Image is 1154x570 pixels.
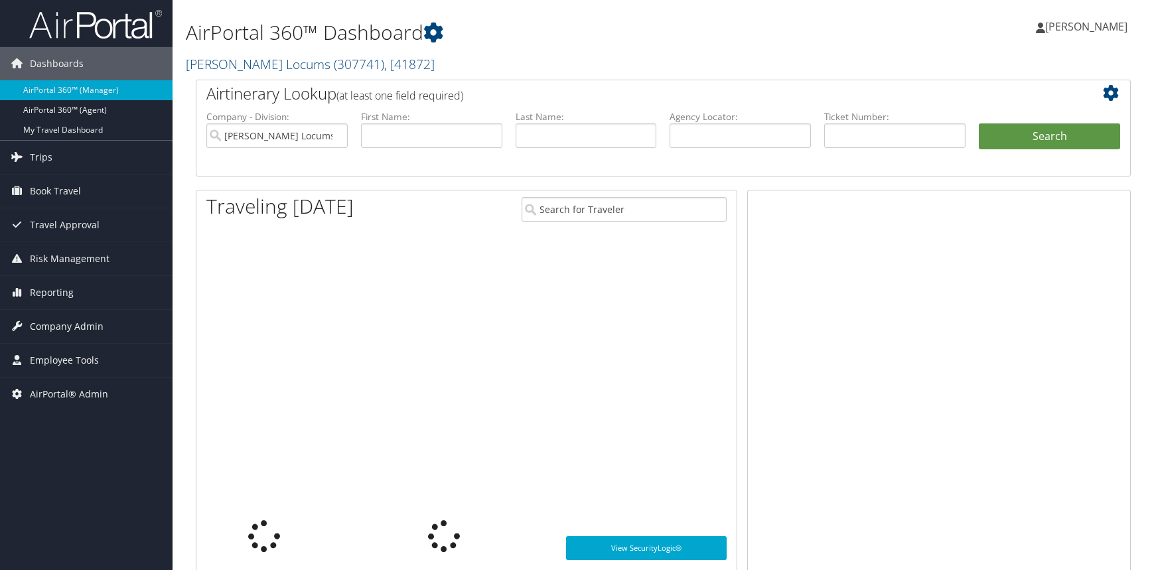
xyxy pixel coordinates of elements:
a: View SecurityLogic® [566,536,726,560]
span: (at least one field required) [336,88,463,103]
span: ( 307741 ) [334,55,384,73]
span: Travel Approval [30,208,100,242]
label: Ticket Number: [824,110,966,123]
span: Book Travel [30,175,81,208]
img: airportal-logo.png [29,9,162,40]
h1: Traveling [DATE] [206,192,354,220]
span: [PERSON_NAME] [1045,19,1127,34]
input: Search for Traveler [522,197,727,222]
span: Reporting [30,276,74,309]
label: First Name: [361,110,502,123]
button: Search [979,123,1120,150]
span: AirPortal® Admin [30,378,108,411]
label: Company - Division: [206,110,348,123]
span: Company Admin [30,310,104,343]
span: Risk Management [30,242,109,275]
h2: Airtinerary Lookup [206,82,1043,105]
span: Trips [30,141,52,174]
span: , [ 41872 ] [384,55,435,73]
h1: AirPortal 360™ Dashboard [186,19,822,46]
a: [PERSON_NAME] [1036,7,1141,46]
span: Employee Tools [30,344,99,377]
label: Last Name: [516,110,657,123]
span: Dashboards [30,47,84,80]
label: Agency Locator: [670,110,811,123]
a: [PERSON_NAME] Locums [186,55,435,73]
